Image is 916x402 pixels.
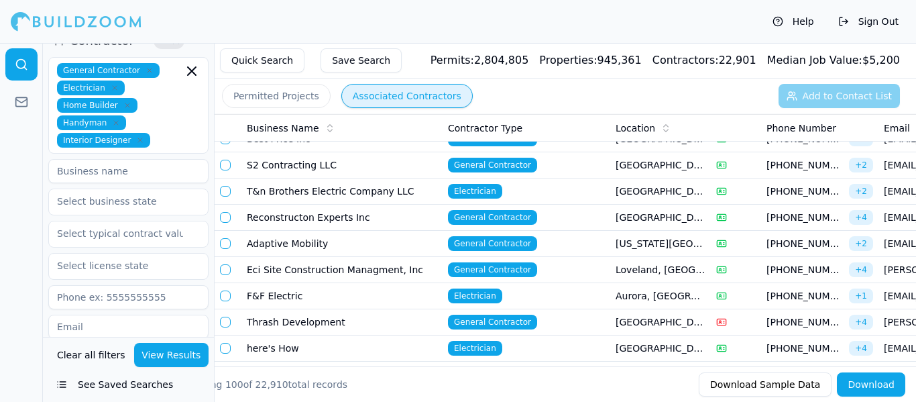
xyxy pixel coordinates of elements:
td: Adaptive Mobility [241,231,443,257]
td: [GEOGRAPHIC_DATA], [GEOGRAPHIC_DATA] [610,336,711,362]
td: [GEOGRAPHIC_DATA], [GEOGRAPHIC_DATA] [610,309,711,336]
input: Select license state [49,254,191,278]
span: Contractors: [652,54,719,66]
span: General Contractor [448,158,537,172]
div: Location [616,121,705,135]
span: General Contractor [448,262,537,277]
td: [US_STATE][GEOGRAPHIC_DATA], [GEOGRAPHIC_DATA] [610,231,711,257]
button: Clear all filters [54,343,129,367]
span: General Contractor [448,236,537,251]
td: Loveland, [GEOGRAPHIC_DATA] [610,257,711,283]
span: Interior Designer [57,133,150,148]
button: Permitted Projects [222,84,331,108]
input: Phone ex: 5555555555 [48,285,209,309]
span: [PHONE_NUMBER] [766,342,844,355]
span: Home Builder [57,98,137,113]
button: Save Search [321,48,402,72]
span: + 2 [849,184,873,199]
button: Sign Out [832,11,905,32]
button: See Saved Searches [48,372,209,397]
div: Contractor Type [448,121,605,135]
div: $ 5,200 [767,52,900,68]
span: [PHONE_NUMBER] [766,158,844,172]
button: Help [766,11,821,32]
span: + 2 [849,158,873,172]
input: Email [48,315,209,339]
button: Download Sample Data [699,372,832,397]
span: + 4 [849,341,873,356]
span: + 4 [849,315,873,330]
span: Electrician [448,184,502,199]
span: Properties: [539,54,597,66]
button: Associated Contractors [341,84,473,108]
td: [GEOGRAPHIC_DATA], [GEOGRAPHIC_DATA] [610,152,711,179]
div: 945,361 [539,52,641,68]
span: Clear Contractor filters [171,38,181,44]
td: [GEOGRAPHIC_DATA], [GEOGRAPHIC_DATA] [610,205,711,231]
input: Select typical contract value [49,221,191,246]
span: + 1 [849,289,873,303]
span: 100 [225,379,243,390]
div: Showing of total records [182,378,347,391]
td: [GEOGRAPHIC_DATA], [GEOGRAPHIC_DATA] [610,179,711,205]
span: Median Job Value: [767,54,862,66]
button: Quick Search [220,48,304,72]
span: [PHONE_NUMBER] [766,315,844,329]
td: Eci Site Construction Managment, Inc [241,257,443,283]
span: [PHONE_NUMBER] [766,237,844,250]
span: General Contractor [448,315,537,330]
td: Reconstructon Experts Inc [241,205,443,231]
span: + 4 [849,262,873,277]
div: Business Name [247,121,437,135]
input: Business name [48,159,209,183]
div: 2,804,805 [431,52,529,68]
div: Phone Number [766,121,873,135]
td: [GEOGRAPHIC_DATA], [GEOGRAPHIC_DATA] [610,362,711,388]
span: + 2 [849,236,873,251]
span: [PHONE_NUMBER] [766,185,844,198]
span: [PHONE_NUMBER] [766,211,844,224]
input: Select business state [49,189,191,213]
span: Electrician [57,81,125,95]
span: + 4 [849,210,873,225]
span: [PHONE_NUMBER] [766,263,844,277]
td: Extraordinaire Electric LLC [241,362,443,388]
td: Thrash Development [241,309,443,336]
span: General Contractor [448,210,537,225]
td: F&F Electric [241,283,443,309]
span: General Contractor [57,63,160,78]
td: S2 Contracting LLC [241,152,443,179]
span: 22,910 [255,379,288,390]
span: Electrician [448,341,502,356]
span: Handyman [57,115,126,130]
button: View Results [134,343,209,367]
button: Download [837,372,905,397]
td: here's How [241,336,443,362]
span: Electrician [448,289,502,303]
span: [PHONE_NUMBER] [766,289,844,303]
td: T&n Brothers Electric Company LLC [241,179,443,205]
div: 22,901 [652,52,756,68]
td: Aurora, [GEOGRAPHIC_DATA] [610,283,711,309]
span: Permits: [431,54,474,66]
